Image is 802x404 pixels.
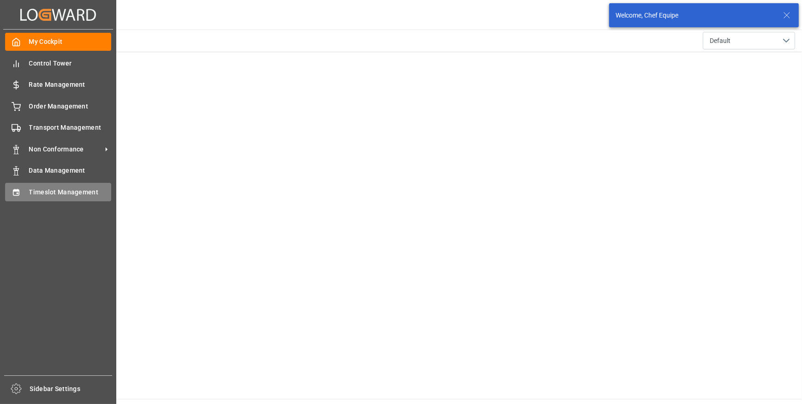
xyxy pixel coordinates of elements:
span: Order Management [29,102,112,111]
span: Sidebar Settings [30,384,113,394]
button: open menu [703,32,795,49]
a: Order Management [5,97,111,115]
div: Welcome, Chef Equipe [616,11,774,20]
span: Control Tower [29,59,112,68]
a: Rate Management [5,76,111,94]
a: Timeslot Management [5,183,111,201]
a: My Cockpit [5,33,111,51]
span: Default [710,36,730,46]
span: Rate Management [29,80,112,90]
a: Control Tower [5,54,111,72]
span: Transport Management [29,123,112,133]
a: Data Management [5,162,111,180]
span: Data Management [29,166,112,175]
span: Non Conformance [29,145,102,154]
span: My Cockpit [29,37,112,47]
a: Transport Management [5,119,111,137]
span: Timeslot Management [29,187,112,197]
